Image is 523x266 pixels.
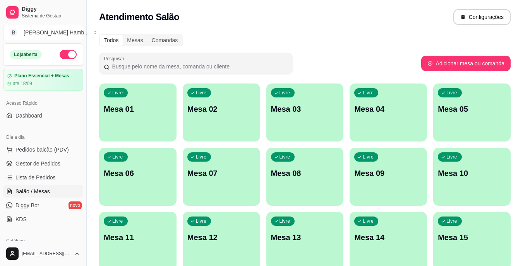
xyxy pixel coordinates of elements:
div: [PERSON_NAME] Hamb ... [24,29,89,36]
p: Livre [446,154,457,160]
a: Dashboard [3,109,83,122]
span: Gestor de Pedidos [15,160,60,167]
button: LivreMesa 01 [99,84,177,142]
p: Livre [363,154,374,160]
p: Mesa 14 [354,232,422,243]
div: Catálogo [3,235,83,247]
article: até 18/09 [13,80,32,87]
input: Pesquisar [110,63,288,70]
h2: Atendimento Salão [99,11,179,23]
div: Loja aberta [10,50,42,59]
div: Mesas [123,35,147,46]
p: Livre [112,154,123,160]
span: Dashboard [15,112,42,119]
span: KDS [15,215,27,223]
p: Mesa 01 [104,104,172,114]
p: Mesa 04 [354,104,422,114]
span: Diggy Bot [15,201,39,209]
button: LivreMesa 07 [183,148,260,206]
p: Mesa 08 [271,168,339,179]
p: Mesa 09 [354,168,422,179]
button: LivreMesa 03 [266,84,344,142]
p: Livre [280,218,290,224]
p: Livre [112,90,123,96]
a: Salão / Mesas [3,185,83,198]
button: LivreMesa 06 [99,148,177,206]
p: Mesa 10 [438,168,506,179]
button: LivreMesa 02 [183,84,260,142]
button: Adicionar mesa ou comanda [421,56,511,71]
p: Livre [280,90,290,96]
label: Pesquisar [104,55,127,62]
a: Diggy Botnovo [3,199,83,211]
span: Diggy [22,6,80,13]
button: LivreMesa 05 [433,84,511,142]
button: Configurações [453,9,511,25]
a: KDS [3,213,83,225]
p: Mesa 11 [104,232,172,243]
p: Mesa 12 [187,232,255,243]
p: Livre [196,218,207,224]
p: Livre [196,154,207,160]
div: Comandas [147,35,182,46]
button: LivreMesa 09 [350,148,427,206]
span: [EMAIL_ADDRESS][DOMAIN_NAME] [22,251,71,257]
p: Mesa 05 [438,104,506,114]
a: DiggySistema de Gestão [3,3,83,22]
span: Pedidos balcão (PDV) [15,146,69,153]
article: Plano Essencial + Mesas [14,73,69,79]
p: Mesa 06 [104,168,172,179]
button: Pedidos balcão (PDV) [3,143,83,156]
div: Acesso Rápido [3,97,83,109]
p: Livre [280,154,290,160]
p: Livre [112,218,123,224]
a: Gestor de Pedidos [3,157,83,170]
button: LivreMesa 08 [266,148,344,206]
button: [EMAIL_ADDRESS][DOMAIN_NAME] [3,244,83,263]
a: Lista de Pedidos [3,171,83,184]
button: Select a team [3,25,83,40]
p: Mesa 02 [187,104,255,114]
span: B [10,29,17,36]
div: Dia a dia [3,131,83,143]
p: Mesa 13 [271,232,339,243]
div: Todos [100,35,123,46]
p: Mesa 03 [271,104,339,114]
span: Lista de Pedidos [15,174,56,181]
button: LivreMesa 10 [433,148,511,206]
button: Alterar Status [60,50,77,59]
span: Salão / Mesas [15,188,50,195]
p: Livre [196,90,207,96]
span: Sistema de Gestão [22,13,80,19]
p: Livre [363,218,374,224]
p: Livre [363,90,374,96]
p: Mesa 15 [438,232,506,243]
button: LivreMesa 04 [350,84,427,142]
a: Plano Essencial + Mesasaté 18/09 [3,69,83,91]
p: Livre [446,90,457,96]
p: Mesa 07 [187,168,255,179]
p: Livre [446,218,457,224]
